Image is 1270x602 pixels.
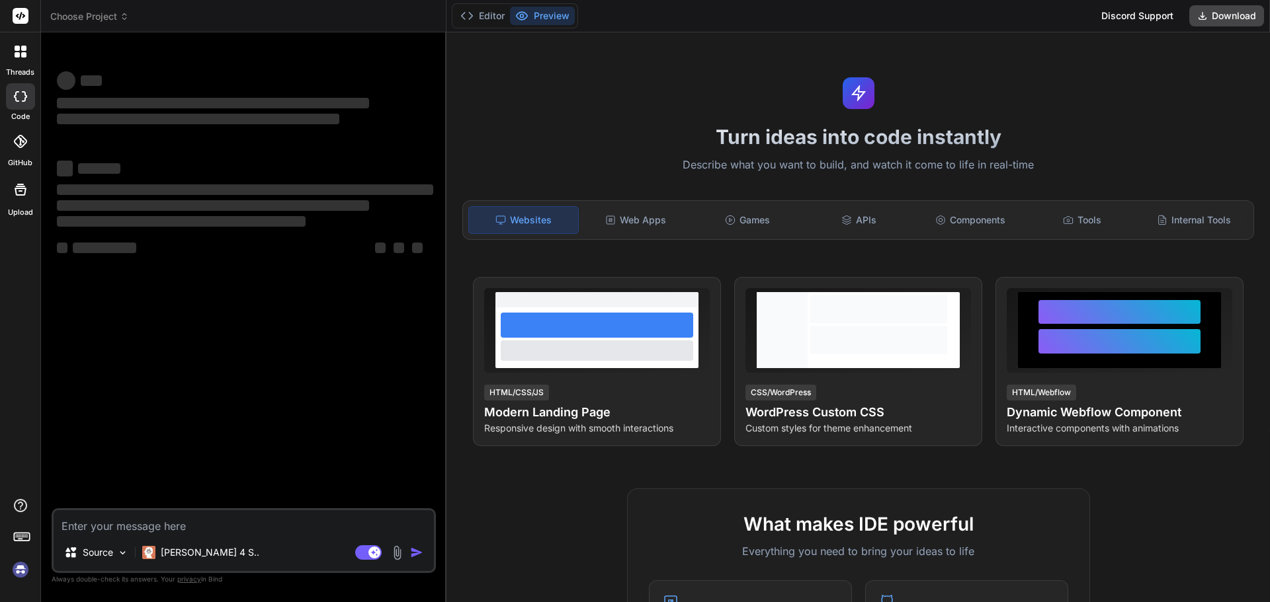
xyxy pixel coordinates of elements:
[1093,5,1181,26] div: Discord Support
[649,543,1068,559] p: Everything you need to bring your ideas to life
[693,206,802,234] div: Games
[649,510,1068,538] h2: What makes IDE powerful
[8,157,32,169] label: GitHub
[9,558,32,581] img: signin
[1189,5,1264,26] button: Download
[454,125,1262,149] h1: Turn ideas into code instantly
[745,403,971,422] h4: WordPress Custom CSS
[454,157,1262,174] p: Describe what you want to build, and watch it come to life in real-time
[117,547,128,558] img: Pick Models
[412,243,423,253] span: ‌
[50,10,129,23] span: Choose Project
[57,184,433,195] span: ‌
[745,385,816,400] div: CSS/WordPress
[455,7,510,25] button: Editor
[11,111,30,122] label: code
[57,216,306,227] span: ‌
[1007,385,1076,400] div: HTML/Webflow
[484,403,710,422] h4: Modern Landing Page
[81,75,102,86] span: ‌
[161,546,259,559] p: [PERSON_NAME] 4 S..
[57,98,369,108] span: ‌
[410,546,423,559] img: icon
[52,573,436,585] p: Always double-check its answers. Your in Bind
[484,385,549,400] div: HTML/CSS/JS
[510,7,575,25] button: Preview
[484,422,710,435] p: Responsive design with smooth interactions
[468,206,579,234] div: Websites
[1139,206,1248,234] div: Internal Tools
[142,546,155,559] img: Claude 4 Sonnet
[804,206,913,234] div: APIs
[581,206,691,234] div: Web Apps
[8,207,33,218] label: Upload
[916,206,1025,234] div: Components
[6,67,34,78] label: threads
[390,545,405,560] img: attachment
[1007,403,1232,422] h4: Dynamic Webflow Component
[78,163,120,174] span: ‌
[57,71,75,90] span: ‌
[83,546,113,559] p: Source
[57,200,369,211] span: ‌
[394,243,404,253] span: ‌
[177,575,201,583] span: privacy
[57,114,339,124] span: ‌
[375,243,386,253] span: ‌
[745,422,971,435] p: Custom styles for theme enhancement
[1007,422,1232,435] p: Interactive components with animations
[57,161,73,176] span: ‌
[73,243,136,253] span: ‌
[1028,206,1137,234] div: Tools
[57,243,67,253] span: ‌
